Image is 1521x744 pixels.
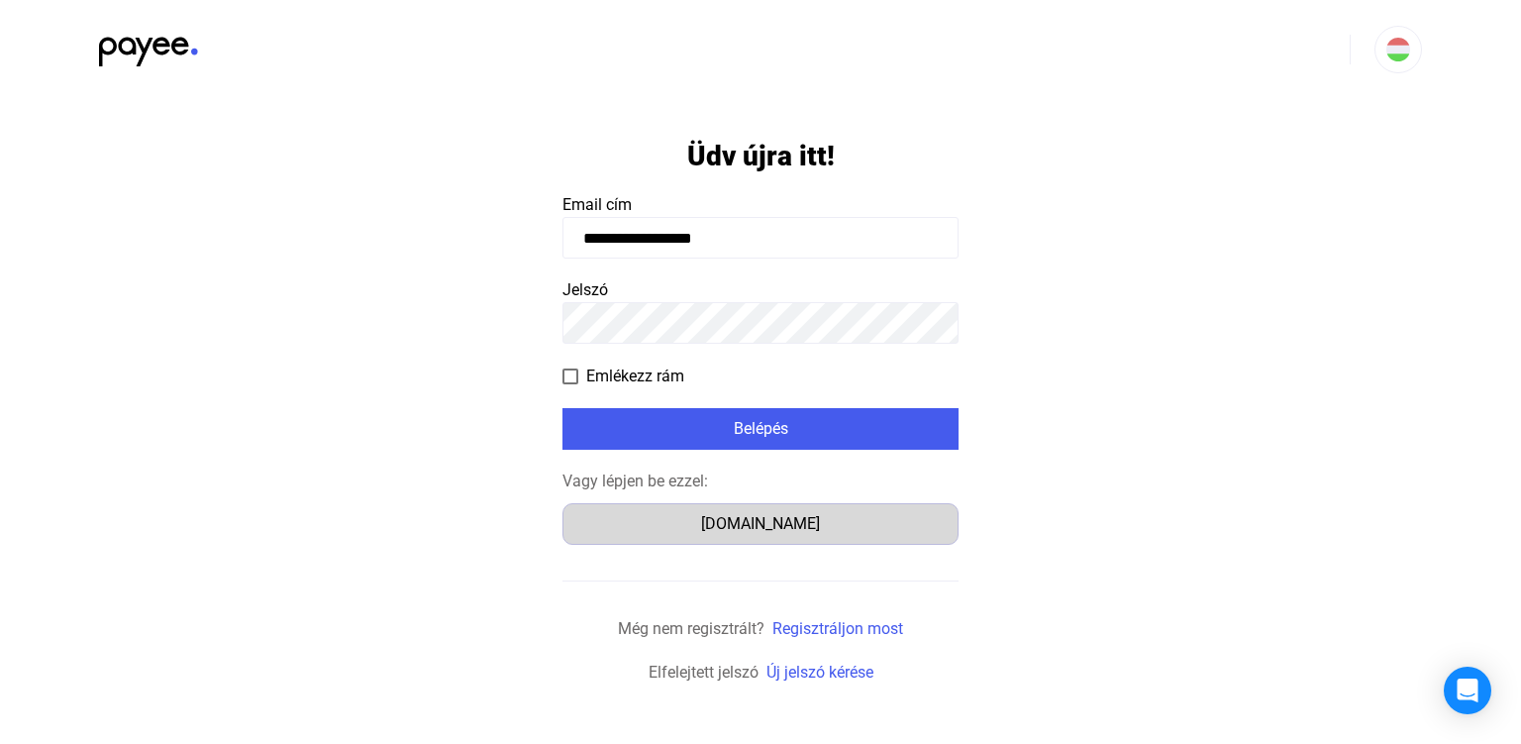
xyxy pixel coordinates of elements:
span: Email cím [562,195,632,214]
img: black-payee-blue-dot.svg [99,26,198,66]
span: Még nem regisztrált? [618,619,764,638]
button: Belépés [562,408,959,450]
span: Jelszó [562,280,608,299]
a: Regisztráljon most [772,619,903,638]
h1: Üdv újra itt! [687,139,835,173]
span: Emlékezz rám [586,365,684,388]
span: Elfelejtett jelszó [649,663,759,682]
a: [DOMAIN_NAME] [562,514,959,533]
div: Open Intercom Messenger [1444,667,1491,714]
button: [DOMAIN_NAME] [562,503,959,545]
button: HU [1374,26,1422,73]
img: HU [1386,38,1410,61]
div: Belépés [568,417,953,441]
div: Vagy lépjen be ezzel: [562,470,959,493]
div: [DOMAIN_NAME] [569,512,952,536]
a: Új jelszó kérése [766,663,873,682]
